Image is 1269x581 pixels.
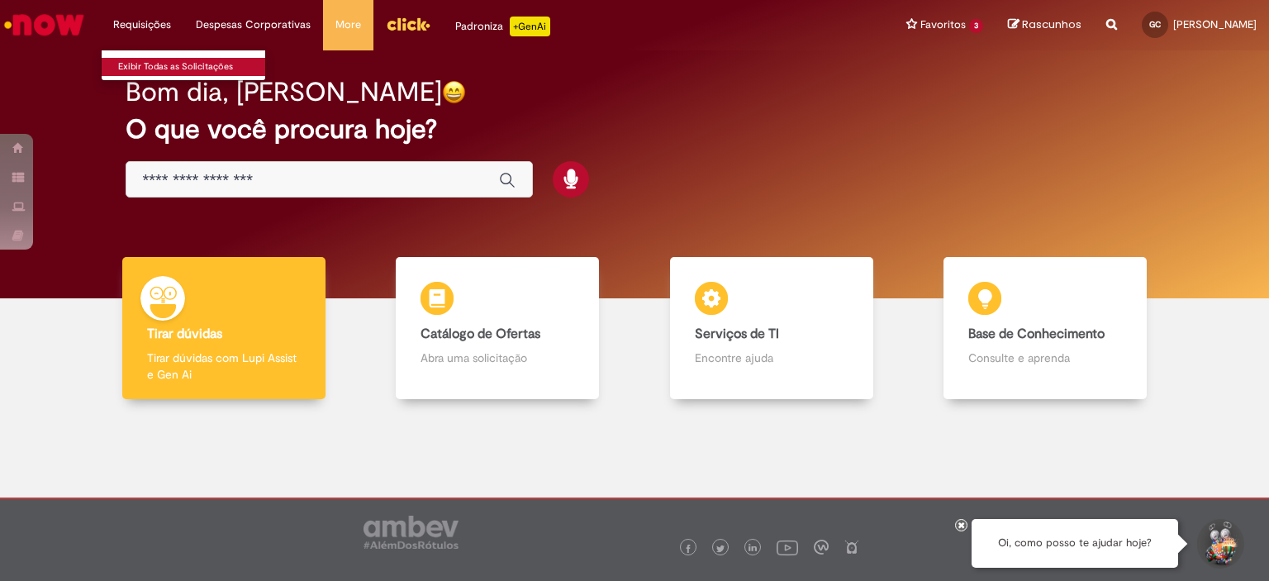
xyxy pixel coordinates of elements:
h2: Bom dia, [PERSON_NAME] [126,78,442,107]
a: Tirar dúvidas Tirar dúvidas com Lupi Assist e Gen Ai [87,257,361,400]
span: Despesas Corporativas [196,17,311,33]
img: logo_footer_youtube.png [777,536,798,558]
img: ServiceNow [2,8,87,41]
span: Favoritos [920,17,966,33]
button: Iniciar Conversa de Suporte [1195,519,1244,569]
a: Exibir Todas as Solicitações [102,58,283,76]
p: Encontre ajuda [695,350,848,366]
span: Rascunhos [1022,17,1081,32]
a: Base de Conhecimento Consulte e aprenda [909,257,1183,400]
b: Serviços de TI [695,326,779,342]
p: +GenAi [510,17,550,36]
span: More [335,17,361,33]
p: Tirar dúvidas com Lupi Assist e Gen Ai [147,350,301,383]
p: Abra uma solicitação [421,350,574,366]
span: Requisições [113,17,171,33]
img: logo_footer_naosei.png [844,540,859,555]
span: GC [1149,19,1161,30]
h2: O que você procura hoje? [126,115,1144,144]
ul: Requisições [101,50,266,81]
img: happy-face.png [442,80,466,104]
img: logo_footer_twitter.png [716,545,725,553]
a: Catálogo de Ofertas Abra uma solicitação [361,257,635,400]
img: logo_footer_workplace.png [814,540,829,555]
b: Base de Conhecimento [968,326,1105,342]
img: click_logo_yellow_360x200.png [386,12,430,36]
img: logo_footer_linkedin.png [749,544,757,554]
p: Consulte e aprenda [968,350,1122,366]
b: Tirar dúvidas [147,326,222,342]
div: Oi, como posso te ajudar hoje? [972,519,1178,568]
a: Rascunhos [1008,17,1081,33]
img: logo_footer_facebook.png [684,545,692,553]
span: [PERSON_NAME] [1173,17,1257,31]
img: logo_footer_ambev_rotulo_gray.png [364,516,459,549]
b: Catálogo de Ofertas [421,326,540,342]
div: Padroniza [455,17,550,36]
a: Serviços de TI Encontre ajuda [634,257,909,400]
span: 3 [969,19,983,33]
